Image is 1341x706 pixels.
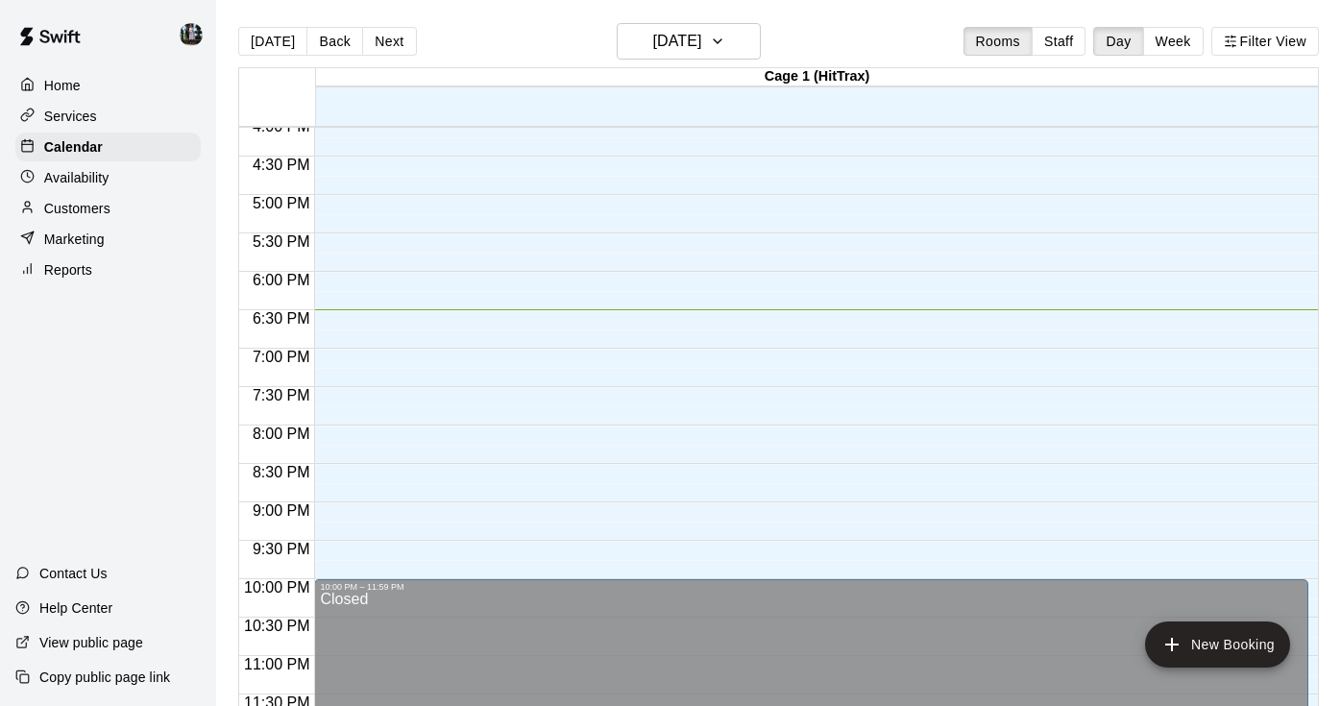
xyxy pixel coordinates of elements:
a: Calendar [15,133,201,161]
a: Customers [15,194,201,223]
a: Marketing [15,225,201,254]
p: Customers [44,199,110,218]
div: Cage 1 (HitTrax) [316,68,1318,86]
button: Filter View [1211,27,1319,56]
span: 9:00 PM [248,502,315,519]
span: 10:30 PM [239,618,314,634]
button: add [1145,621,1290,668]
span: 6:30 PM [248,310,315,327]
p: Contact Us [39,564,108,583]
a: Reports [15,256,201,284]
p: Copy public page link [39,668,170,687]
a: Availability [15,163,201,192]
p: Home [44,76,81,95]
p: Help Center [39,598,112,618]
a: Home [15,71,201,100]
p: Services [44,107,97,126]
button: Day [1093,27,1143,56]
span: 11:00 PM [239,656,314,672]
p: Calendar [44,137,103,157]
div: Garrison Finck [176,15,216,54]
span: 4:30 PM [248,157,315,173]
img: Garrison Finck [180,23,203,46]
span: 8:00 PM [248,426,315,442]
span: 7:00 PM [248,349,315,365]
span: 7:30 PM [248,387,315,403]
button: Week [1143,27,1204,56]
span: 10:00 PM [239,579,314,596]
button: [DATE] [238,27,307,56]
p: View public page [39,633,143,652]
button: Staff [1032,27,1086,56]
p: Reports [44,260,92,280]
p: Availability [44,168,110,187]
span: 5:30 PM [248,233,315,250]
button: [DATE] [617,23,761,60]
div: 10:00 PM – 11:59 PM [320,582,1303,592]
button: Rooms [963,27,1033,56]
span: 6:00 PM [248,272,315,288]
h6: [DATE] [652,28,701,55]
a: Services [15,102,201,131]
p: Marketing [44,230,105,249]
button: Back [306,27,363,56]
button: Next [362,27,416,56]
span: 8:30 PM [248,464,315,480]
span: 5:00 PM [248,195,315,211]
span: 9:30 PM [248,541,315,557]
